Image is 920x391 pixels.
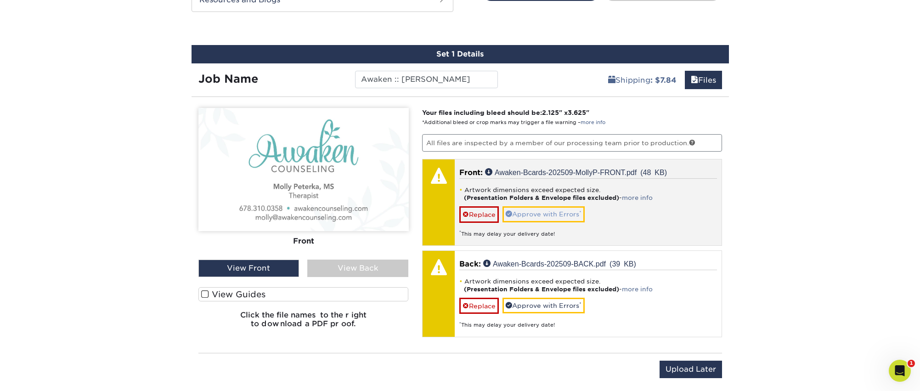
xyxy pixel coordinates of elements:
[650,76,677,85] b: : $7.84
[355,71,498,88] input: Enter a job name
[622,286,653,293] a: more info
[602,71,683,89] a: Shipping: $7.84
[889,360,911,382] iframe: Intercom live chat
[459,260,481,268] span: Back:
[422,134,722,152] p: All files are inspected by a member of our processing team prior to production.
[15,15,22,22] img: logo_orange.svg
[459,223,717,238] div: This may delay your delivery date!
[464,286,619,293] strong: (Presentation Folders & Envelope files excluded)
[542,109,559,116] span: 2.125
[459,186,717,202] li: Artwork dimensions exceed expected size. -
[685,71,722,89] a: Files
[198,72,258,85] strong: Job Name
[307,260,408,277] div: View Back
[422,119,605,125] small: *Additional bleed or crop marks may trigger a file warning –
[422,109,589,116] strong: Your files including bleed should be: " x "
[26,15,45,22] div: v 4.0.25
[502,206,585,222] a: Approve with Errors*
[24,24,101,31] div: Domain: [DOMAIN_NAME]
[581,119,605,125] a: more info
[198,231,409,251] div: Front
[483,260,636,267] a: Awaken-Bcards-202509-BACK.pdf (39 KB)
[660,361,722,378] input: Upload Later
[198,260,299,277] div: View Front
[502,298,585,313] a: Approve with Errors*
[25,53,32,61] img: tab_domain_overview_orange.svg
[485,168,667,176] a: Awaken-Bcards-202509-MollyP-FRONT.pdf (48 KB)
[464,194,619,201] strong: (Presentation Folders & Envelope files excluded)
[102,54,155,60] div: Keywords by Traffic
[459,314,717,329] div: This may delay your delivery date!
[459,278,717,293] li: Artwork dimensions exceed expected size. -
[15,24,22,31] img: website_grey.svg
[459,298,499,314] a: Replace
[691,76,698,85] span: files
[192,45,729,63] div: Set 1 Details
[459,168,483,177] span: Front:
[622,194,653,201] a: more info
[608,76,615,85] span: shipping
[459,206,499,222] a: Replace
[35,54,82,60] div: Domain Overview
[198,311,409,335] h6: Click the file names to the right to download a PDF proof.
[568,109,586,116] span: 3.625
[91,53,99,61] img: tab_keywords_by_traffic_grey.svg
[198,287,409,301] label: View Guides
[908,360,915,367] span: 1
